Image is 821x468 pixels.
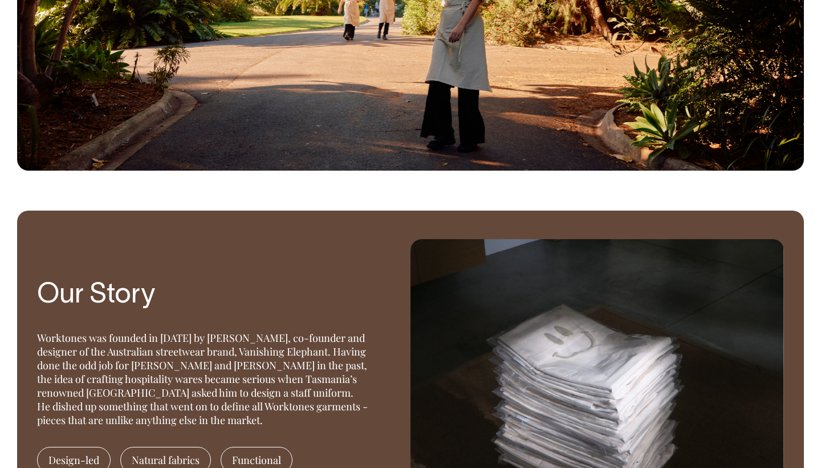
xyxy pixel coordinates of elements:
[37,281,368,311] h3: Our Story
[37,331,368,427] div: Worktones was founded in [DATE] by [PERSON_NAME], co-founder and designer of the Australian stree...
